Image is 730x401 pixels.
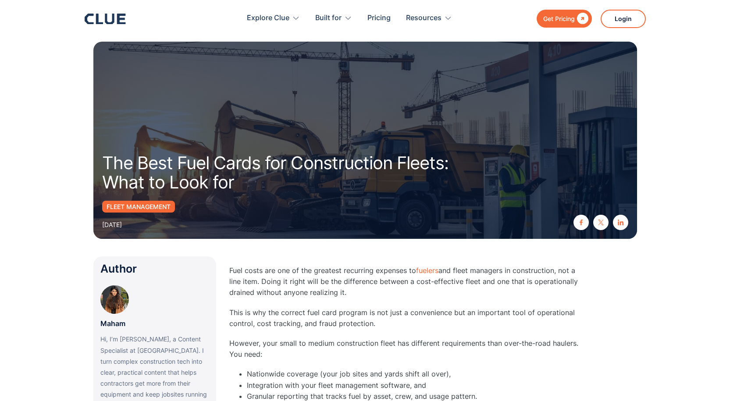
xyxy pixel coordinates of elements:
[537,10,592,28] a: Get Pricing
[100,263,209,274] div: Author
[367,4,391,32] a: Pricing
[406,4,442,32] div: Resources
[416,266,438,275] a: fuelers
[578,220,584,225] img: facebook icon
[406,4,452,32] div: Resources
[575,13,588,24] div: 
[543,13,575,24] div: Get Pricing
[315,4,352,32] div: Built for
[229,338,580,360] p: However, your small to medium construction fleet has different requirements than over-the-road ha...
[598,220,604,225] img: twitter X icon
[102,201,175,213] a: Fleet management
[100,285,129,314] img: Maham
[229,265,580,298] p: Fuel costs are one of the greatest recurring expenses to and fleet managers in construction, not ...
[229,307,580,329] p: This is why the correct fuel card program is not just a convenience but an important tool of oper...
[247,4,300,32] div: Explore Clue
[315,4,342,32] div: Built for
[247,4,289,32] div: Explore Clue
[247,369,580,380] li: Nationwide coverage (your job sites and yards shift all over),
[247,380,580,391] li: Integration with your fleet management software, and
[601,10,646,28] a: Login
[618,220,623,225] img: linkedin icon
[102,219,122,230] div: [DATE]
[102,153,470,192] h1: The Best Fuel Cards for Construction Fleets: What to Look for
[100,318,125,329] p: Maham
